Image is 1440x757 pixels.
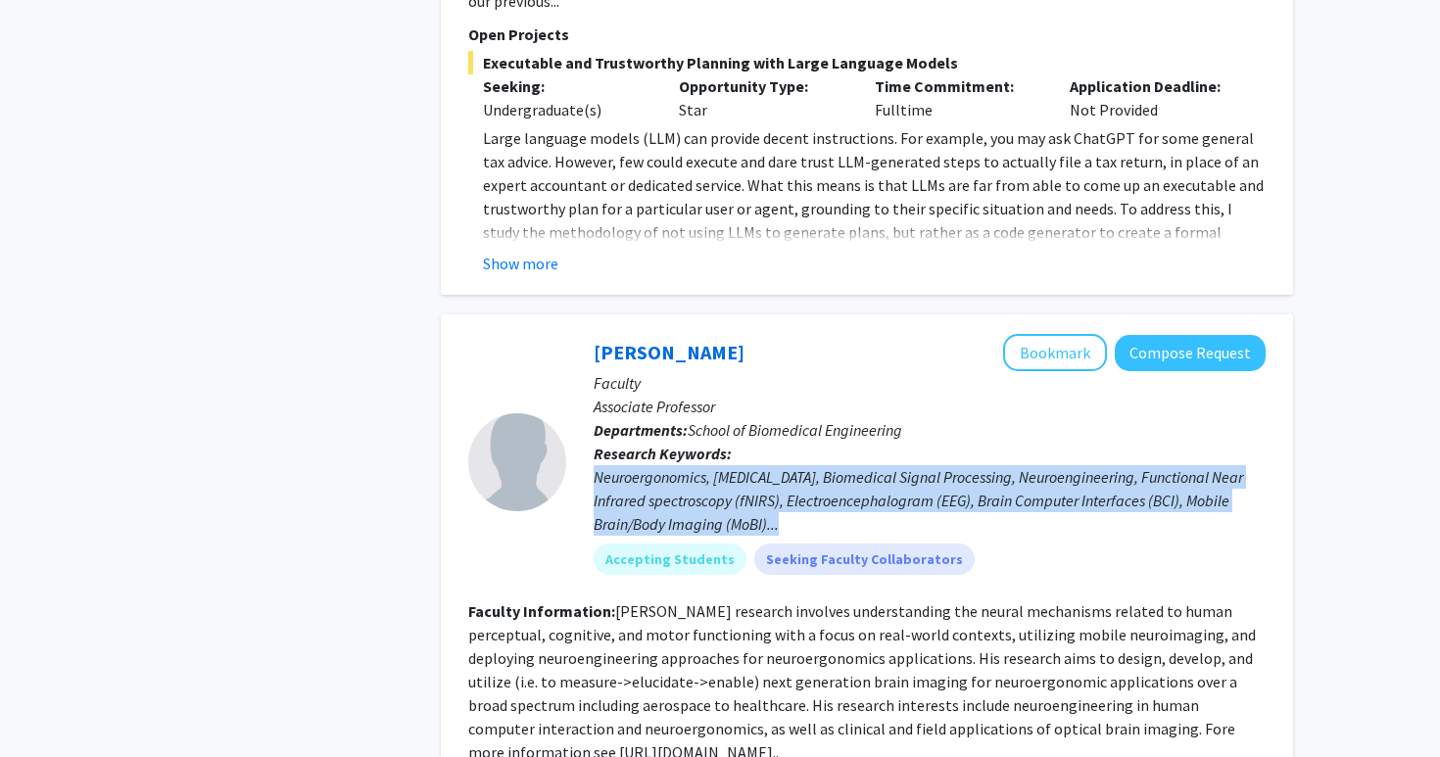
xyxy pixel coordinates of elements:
[594,544,746,575] mat-chip: Accepting Students
[754,544,975,575] mat-chip: Seeking Faculty Collaborators
[468,51,1266,74] span: Executable and Trustworthy Planning with Large Language Models
[1003,334,1107,371] button: Add Hasan Ayaz to Bookmarks
[594,395,1266,418] p: Associate Professor
[679,74,845,98] p: Opportunity Type:
[594,465,1266,536] div: Neuroergonomics, [MEDICAL_DATA], Biomedical Signal Processing, Neuroengineering, Functional Near ...
[15,669,83,742] iframe: Chat
[664,74,860,121] div: Star
[468,601,615,621] b: Faculty Information:
[468,23,1266,46] p: Open Projects
[594,420,688,440] b: Departments:
[483,252,558,275] button: Show more
[860,74,1056,121] div: Fulltime
[483,98,649,121] div: Undergraduate(s)
[875,74,1041,98] p: Time Commitment:
[594,340,744,364] a: [PERSON_NAME]
[594,371,1266,395] p: Faculty
[1115,335,1266,371] button: Compose Request to Hasan Ayaz
[688,420,902,440] span: School of Biomedical Engineering
[483,74,649,98] p: Seeking:
[1070,74,1236,98] p: Application Deadline:
[594,444,732,463] b: Research Keywords:
[1055,74,1251,121] div: Not Provided
[483,126,1266,291] p: Large language models (LLM) can provide decent instructions. For example, you may ask ChatGPT for...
